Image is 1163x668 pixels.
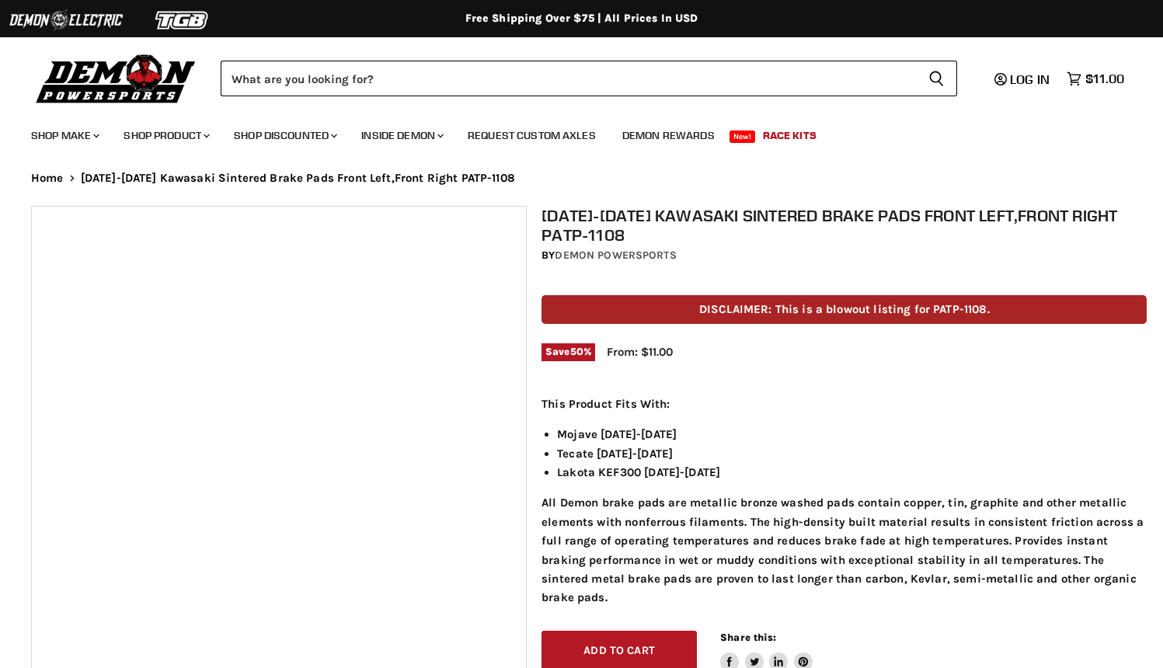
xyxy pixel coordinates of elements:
[557,425,1147,444] li: Mojave [DATE]-[DATE]
[19,113,1120,151] ul: Main menu
[124,5,241,35] img: TGB Logo 2
[916,61,957,96] button: Search
[8,5,124,35] img: Demon Electric Logo 2
[31,50,201,106] img: Demon Powersports
[221,61,916,96] input: Search
[221,61,957,96] form: Product
[541,247,1147,264] div: by
[583,644,655,657] span: Add to cart
[541,295,1147,324] p: DISCLAIMER: This is a blowout listing for PATP-1108.
[607,345,673,359] span: From: $11.00
[729,130,756,143] span: New!
[987,72,1059,86] a: Log in
[456,120,608,151] a: Request Custom Axles
[541,206,1147,245] h1: [DATE]-[DATE] Kawasaki Sintered Brake Pads Front Left,Front Right PATP-1108
[81,172,515,185] span: [DATE]-[DATE] Kawasaki Sintered Brake Pads Front Left,Front Right PATP-1108
[557,444,1147,463] li: Tecate [DATE]-[DATE]
[611,120,726,151] a: Demon Rewards
[222,120,346,151] a: Shop Discounted
[557,463,1147,482] li: Lakota KEF300 [DATE]-[DATE]
[1085,71,1124,86] span: $11.00
[751,120,828,151] a: Race Kits
[31,172,64,185] a: Home
[555,249,676,262] a: Demon Powersports
[19,120,109,151] a: Shop Make
[1010,71,1050,87] span: Log in
[541,395,1147,413] p: This Product Fits With:
[541,395,1147,607] div: All Demon brake pads are metallic bronze washed pads contain copper, tin, graphite and other meta...
[541,343,595,360] span: Save %
[112,120,219,151] a: Shop Product
[720,631,776,643] span: Share this:
[350,120,453,151] a: Inside Demon
[1059,68,1132,90] a: $11.00
[570,346,583,357] span: 50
